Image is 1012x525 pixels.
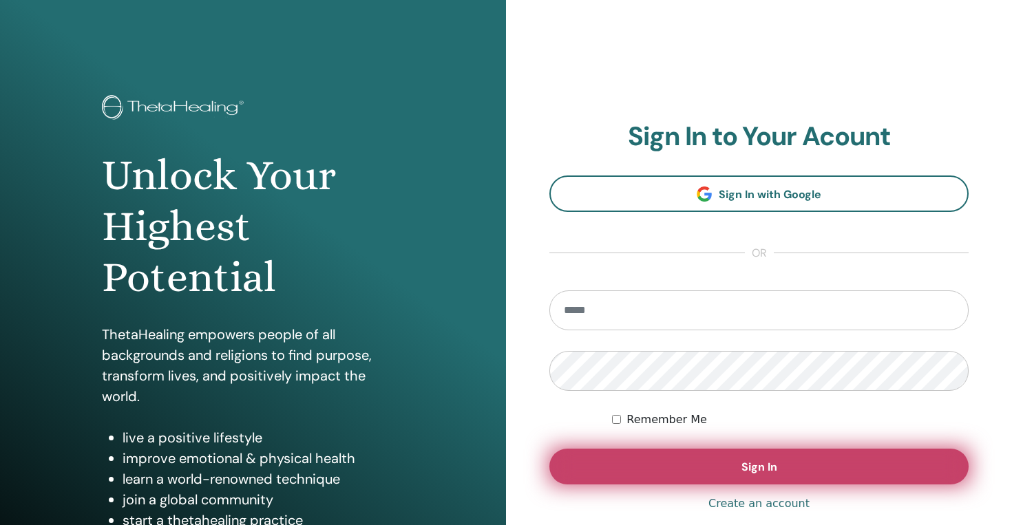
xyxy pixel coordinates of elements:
label: Remember Me [626,411,707,428]
p: ThetaHealing empowers people of all backgrounds and religions to find purpose, transform lives, a... [102,324,405,407]
li: improve emotional & physical health [123,448,405,469]
li: learn a world-renowned technique [123,469,405,489]
h1: Unlock Your Highest Potential [102,150,405,303]
a: Sign In with Google [549,175,969,212]
div: Keep me authenticated indefinitely or until I manually logout [612,411,969,428]
li: live a positive lifestyle [123,427,405,448]
span: Sign In with Google [719,187,821,202]
button: Sign In [549,449,969,484]
span: or [745,245,774,261]
h2: Sign In to Your Acount [549,121,969,153]
li: join a global community [123,489,405,510]
a: Create an account [708,495,810,512]
span: Sign In [741,460,777,474]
